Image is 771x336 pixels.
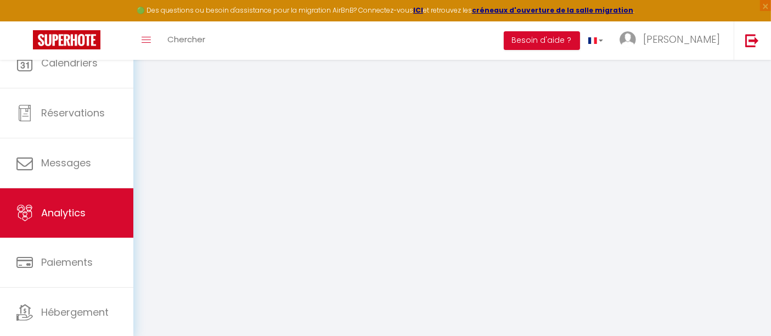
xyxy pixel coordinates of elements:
img: Super Booking [33,30,100,49]
a: créneaux d'ouverture de la salle migration [472,5,633,15]
span: Analytics [41,206,86,220]
span: Paiements [41,255,93,269]
a: Chercher [159,21,213,60]
span: Hébergement [41,305,109,319]
span: [PERSON_NAME] [643,32,720,46]
span: Messages [41,156,91,170]
span: Réservations [41,106,105,120]
button: Ouvrir le widget de chat LiveChat [9,4,42,37]
img: ... [620,31,636,48]
span: Chercher [167,33,205,45]
a: ... [PERSON_NAME] [611,21,734,60]
a: ICI [413,5,423,15]
button: Besoin d'aide ? [504,31,580,50]
span: Calendriers [41,56,98,70]
img: logout [745,33,759,47]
